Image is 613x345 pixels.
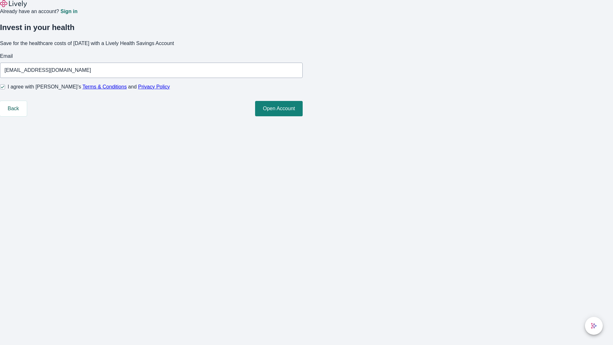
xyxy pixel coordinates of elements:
a: Terms & Conditions [82,84,127,89]
a: Privacy Policy [138,84,170,89]
button: Open Account [255,101,303,116]
a: Sign in [60,9,77,14]
svg: Lively AI Assistant [591,323,597,329]
button: chat [585,317,603,335]
span: I agree with [PERSON_NAME]’s and [8,83,170,91]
